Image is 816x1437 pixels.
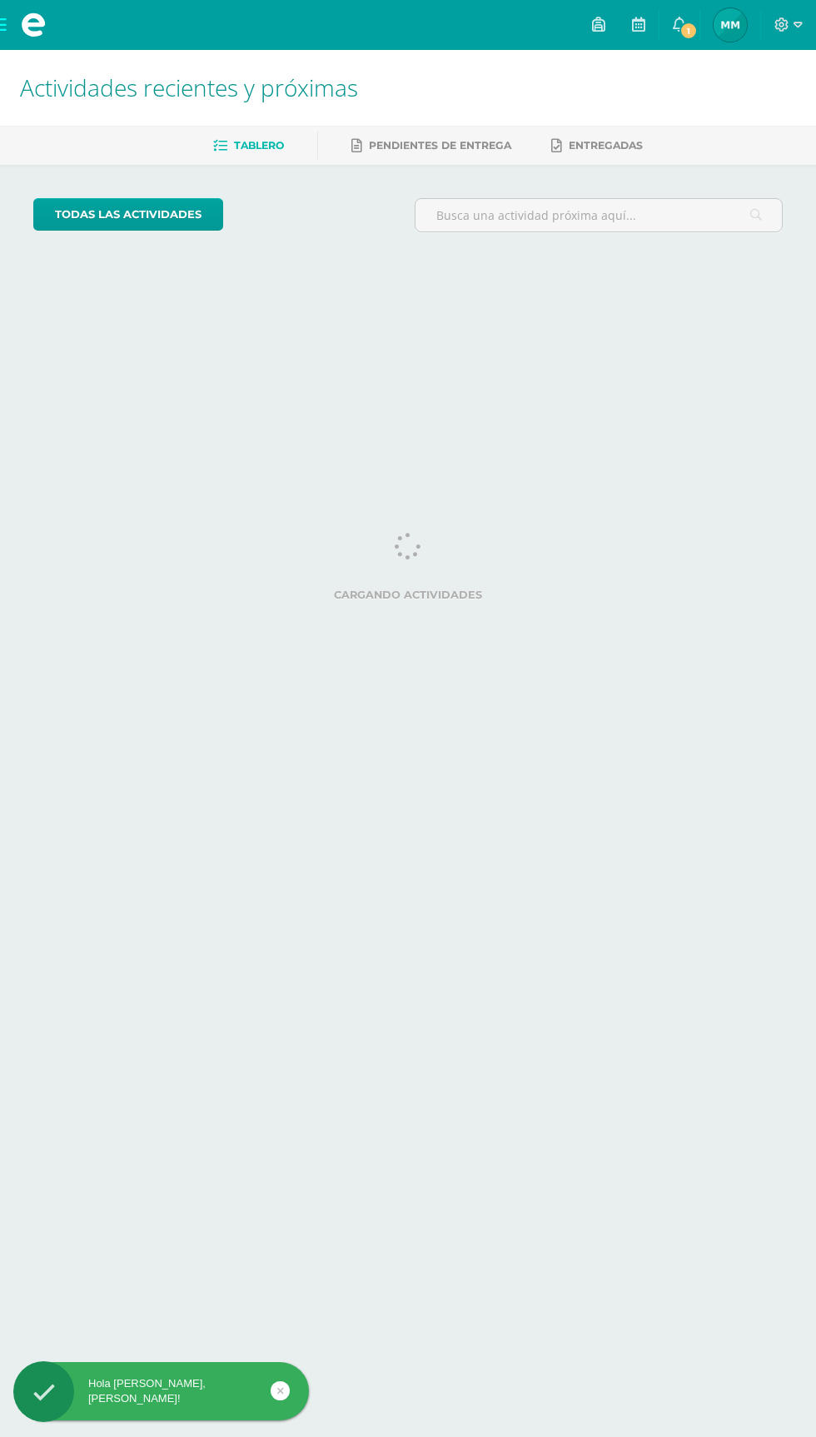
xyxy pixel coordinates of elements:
[679,22,698,40] span: 1
[234,139,284,152] span: Tablero
[569,139,643,152] span: Entregadas
[551,132,643,159] a: Entregadas
[351,132,511,159] a: Pendientes de entrega
[13,1376,309,1406] div: Hola [PERSON_NAME], [PERSON_NAME]!
[33,198,223,231] a: todas las Actividades
[369,139,511,152] span: Pendientes de entrega
[33,589,783,601] label: Cargando actividades
[714,8,747,42] img: 996a681d997679c1571cd8e635669bbb.png
[415,199,782,231] input: Busca una actividad próxima aquí...
[213,132,284,159] a: Tablero
[20,72,358,103] span: Actividades recientes y próximas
